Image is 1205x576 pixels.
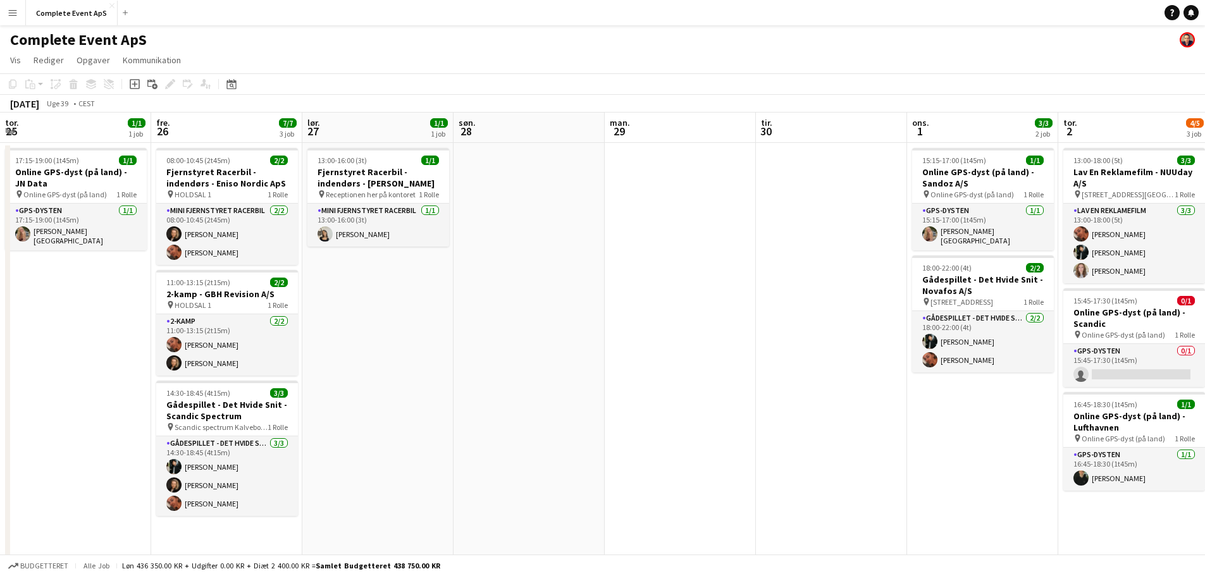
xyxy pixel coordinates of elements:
span: Samlet budgetteret 438 750.00 KR [316,561,440,570]
a: Rediger [28,52,69,68]
span: 3/3 [270,388,288,398]
span: 2/2 [270,278,288,287]
h3: Fjernstyret Racerbil - indendørs - [PERSON_NAME] [307,166,449,189]
span: Alle job [81,561,111,570]
span: 28 [457,124,476,138]
app-card-role: Mini Fjernstyret Racerbil1/113:00-16:00 (3t)[PERSON_NAME] [307,204,449,247]
h3: Fjernstyret Racerbil - indendørs - Eniso Nordic ApS [156,166,298,189]
span: 1 Rolle [268,190,288,199]
span: Opgaver [77,54,110,66]
app-card-role: GPS-dysten0/115:45-17:30 (1t45m) [1063,344,1205,387]
span: Online GPS-dyst (på land) [1082,330,1165,340]
app-job-card: 16:45-18:30 (1t45m)1/1Online GPS-dyst (på land) - Lufthavnen Online GPS-dyst (på land)1 RolleGPS-... [1063,392,1205,491]
span: 1 Rolle [1175,434,1195,443]
span: 1 Rolle [1023,190,1044,199]
span: 1 Rolle [1023,297,1044,307]
span: 27 [306,124,320,138]
span: Uge 39 [42,99,73,108]
div: 3 job [280,129,296,138]
span: Online GPS-dyst (på land) [23,190,107,199]
span: 29 [608,124,630,138]
span: [STREET_ADDRESS] [930,297,993,307]
app-job-card: 18:00-22:00 (4t)2/2Gådespillet - Det Hvide Snit - Novafos A/S [STREET_ADDRESS]1 RolleGådespillet ... [912,255,1054,372]
h3: Online GPS-dyst (på land) - Scandic [1063,307,1205,329]
app-card-role: Gådespillet - Det Hvide Snit3/314:30-18:45 (4t15m)[PERSON_NAME][PERSON_NAME][PERSON_NAME] [156,436,298,516]
span: lør. [307,117,320,128]
span: HOLDSAL 1 [175,300,211,310]
span: 13:00-18:00 (5t) [1073,156,1123,165]
span: 25 [3,124,19,138]
span: 1 Rolle [268,300,288,310]
span: fre. [156,117,170,128]
span: 1 Rolle [116,190,137,199]
div: 08:00-10:45 (2t45m)2/2Fjernstyret Racerbil - indendørs - Eniso Nordic ApS HOLDSAL 11 RolleMini Fj... [156,148,298,265]
app-card-role: Gådespillet - Det Hvide Snit2/218:00-22:00 (4t)[PERSON_NAME][PERSON_NAME] [912,311,1054,372]
span: 1/1 [1026,156,1044,165]
button: Budgetteret [6,559,70,573]
span: 1 Rolle [419,190,439,199]
span: 1/1 [1177,400,1195,409]
app-job-card: 14:30-18:45 (4t15m)3/3Gådespillet - Det Hvide Snit - Scandic Spectrum Scandic spectrum Kalvebod B... [156,381,298,516]
h3: Online GPS-dyst (på land) - Sandoz A/S [912,166,1054,189]
div: 1 job [431,129,447,138]
span: 1 [910,124,929,138]
div: 3 job [1187,129,1203,138]
app-card-role: GPS-dysten1/115:15-17:00 (1t45m)[PERSON_NAME][GEOGRAPHIC_DATA] [912,204,1054,250]
span: 11:00-13:15 (2t15m) [166,278,230,287]
span: HOLDSAL 1 [175,190,211,199]
app-card-role: GPS-dysten1/116:45-18:30 (1t45m)[PERSON_NAME] [1063,448,1205,491]
span: 13:00-16:00 (3t) [318,156,367,165]
app-card-role: GPS-dysten1/117:15-19:00 (1t45m)[PERSON_NAME][GEOGRAPHIC_DATA] [5,204,147,250]
span: Scandic spectrum Kalvebod Brygge 10 [175,422,268,432]
div: CEST [78,99,95,108]
span: Rediger [34,54,64,66]
app-card-role: 2-kamp2/211:00-13:15 (2t15m)[PERSON_NAME][PERSON_NAME] [156,314,298,376]
span: søn. [459,117,476,128]
span: 4/5 [1186,118,1204,128]
span: 2/2 [1026,263,1044,273]
a: Kommunikation [118,52,186,68]
h3: Gådespillet - Det Hvide Snit - Scandic Spectrum [156,399,298,422]
app-job-card: 15:15-17:00 (1t45m)1/1Online GPS-dyst (på land) - Sandoz A/S Online GPS-dyst (på land)1 RolleGPS-... [912,148,1054,250]
a: Opgaver [71,52,115,68]
span: 18:00-22:00 (4t) [922,263,972,273]
h3: Online GPS-dyst (på land) - JN Data [5,166,147,189]
span: 08:00-10:45 (2t45m) [166,156,230,165]
app-user-avatar: Christian Brøckner [1180,32,1195,47]
span: 7/7 [279,118,297,128]
h3: Gådespillet - Det Hvide Snit - Novafos A/S [912,274,1054,297]
span: Vis [10,54,21,66]
span: 15:45-17:30 (1t45m) [1073,296,1137,305]
span: 15:15-17:00 (1t45m) [922,156,986,165]
span: 26 [154,124,170,138]
span: 14:30-18:45 (4t15m) [166,388,230,398]
span: 2 [1061,124,1077,138]
span: 1/1 [421,156,439,165]
span: [STREET_ADDRESS][GEOGRAPHIC_DATA] [1082,190,1175,199]
span: 0/1 [1177,296,1195,305]
a: Vis [5,52,26,68]
app-job-card: 15:45-17:30 (1t45m)0/1Online GPS-dyst (på land) - Scandic Online GPS-dyst (på land)1 RolleGPS-dys... [1063,288,1205,387]
app-job-card: 13:00-16:00 (3t)1/1Fjernstyret Racerbil - indendørs - [PERSON_NAME] Receptionen her på kontoret1 ... [307,148,449,247]
span: 1 Rolle [1175,330,1195,340]
div: [DATE] [10,97,39,110]
app-job-card: 17:15-19:00 (1t45m)1/1Online GPS-dyst (på land) - JN Data Online GPS-dyst (på land)1 RolleGPS-dys... [5,148,147,250]
span: tor. [5,117,19,128]
h3: Online GPS-dyst (på land) - Lufthavnen [1063,410,1205,433]
span: 17:15-19:00 (1t45m) [15,156,79,165]
app-card-role: Mini Fjernstyret Racerbil2/208:00-10:45 (2t45m)[PERSON_NAME][PERSON_NAME] [156,204,298,265]
app-job-card: 13:00-18:00 (5t)3/3Lav En Reklamefilm - NUUday A/S [STREET_ADDRESS][GEOGRAPHIC_DATA]1 RolleLav En... [1063,148,1205,283]
span: 3/3 [1177,156,1195,165]
span: tir. [761,117,772,128]
div: 1 job [128,129,145,138]
span: Kommunikation [123,54,181,66]
span: tor. [1063,117,1077,128]
app-card-role: Lav En Reklamefilm3/313:00-18:00 (5t)[PERSON_NAME][PERSON_NAME][PERSON_NAME] [1063,204,1205,283]
span: Budgetteret [20,561,68,570]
